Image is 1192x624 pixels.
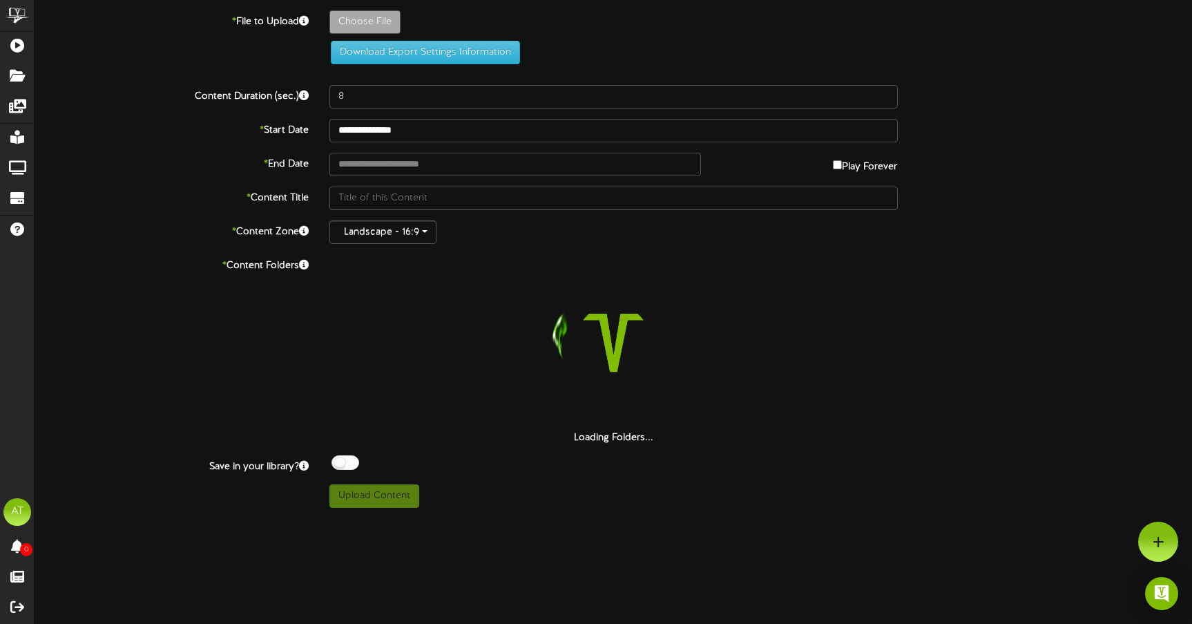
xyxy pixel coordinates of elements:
[3,498,31,526] div: AT
[24,220,319,239] label: Content Zone
[24,85,319,104] label: Content Duration (sec.)
[24,153,319,171] label: End Date
[329,484,419,508] button: Upload Content
[20,543,32,556] span: 0
[1145,577,1178,610] div: Open Intercom Messenger
[24,119,319,138] label: Start Date
[24,254,319,273] label: Content Folders
[329,220,436,244] button: Landscape - 16:9
[331,41,520,64] button: Download Export Settings Information
[24,187,319,205] label: Content Title
[833,160,842,169] input: Play Forever
[24,10,319,29] label: File to Upload
[574,433,653,443] strong: Loading Folders...
[324,47,520,57] a: Download Export Settings Information
[329,187,898,210] input: Title of this Content
[24,455,319,474] label: Save in your library?
[525,254,702,431] img: loading-spinner-1.png
[833,153,897,174] label: Play Forever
